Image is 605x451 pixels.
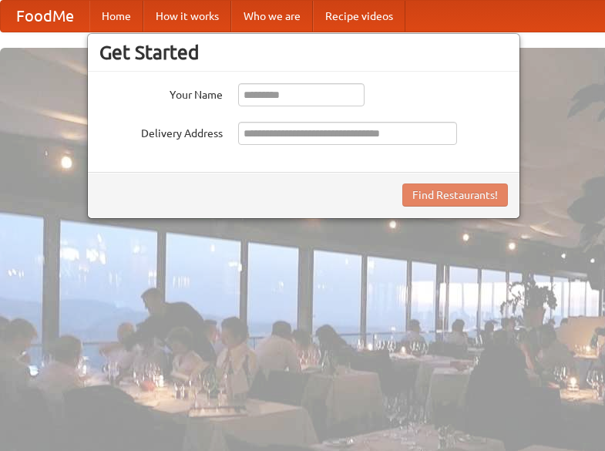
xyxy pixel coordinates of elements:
[231,1,313,32] a: Who we are
[89,1,143,32] a: Home
[143,1,231,32] a: How it works
[402,183,508,207] button: Find Restaurants!
[99,83,223,103] label: Your Name
[313,1,405,32] a: Recipe videos
[99,122,223,141] label: Delivery Address
[99,41,508,64] h3: Get Started
[1,1,89,32] a: FoodMe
